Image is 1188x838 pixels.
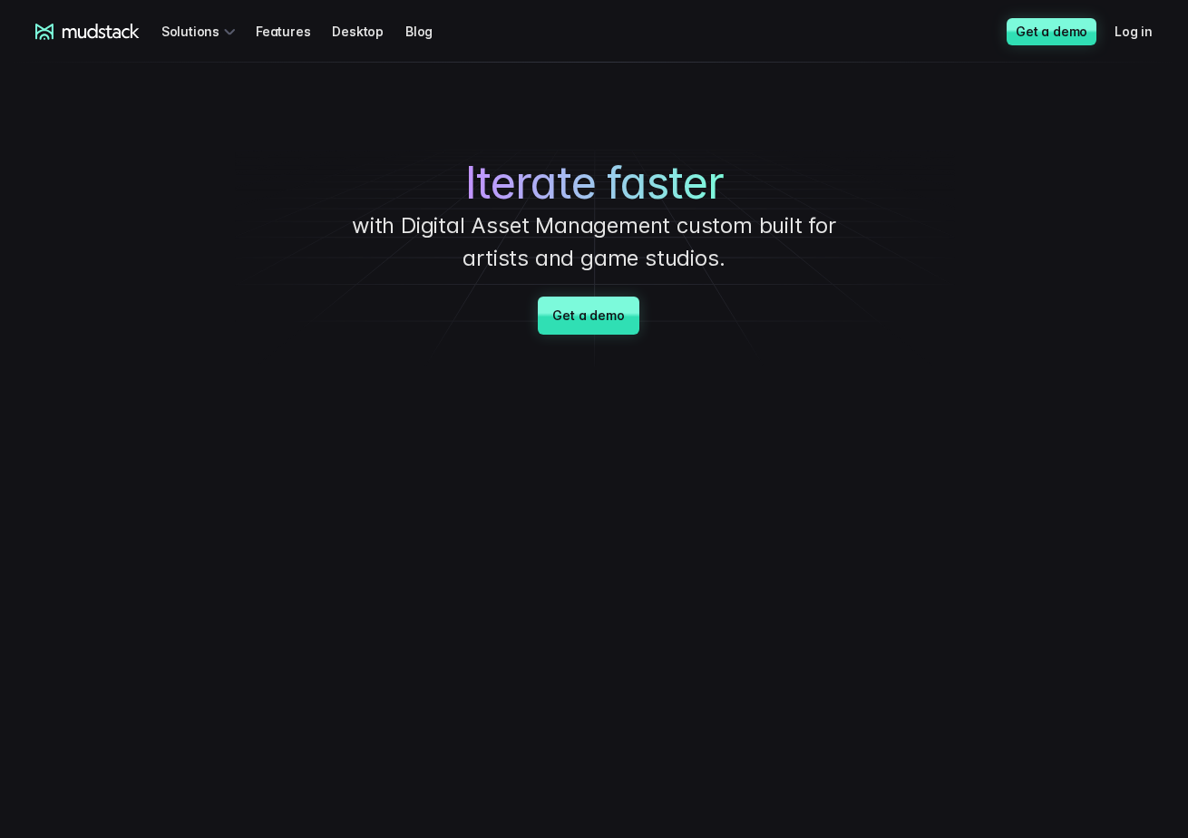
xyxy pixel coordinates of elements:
a: Blog [405,15,454,48]
a: Get a demo [538,297,638,335]
a: Desktop [332,15,405,48]
p: with Digital Asset Management custom built for artists and game studios. [322,209,866,275]
a: Log in [1115,15,1174,48]
span: Iterate faster [465,157,724,209]
a: Get a demo [1007,18,1096,45]
div: Solutions [161,15,241,48]
a: mudstack logo [35,24,140,40]
a: Features [256,15,332,48]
